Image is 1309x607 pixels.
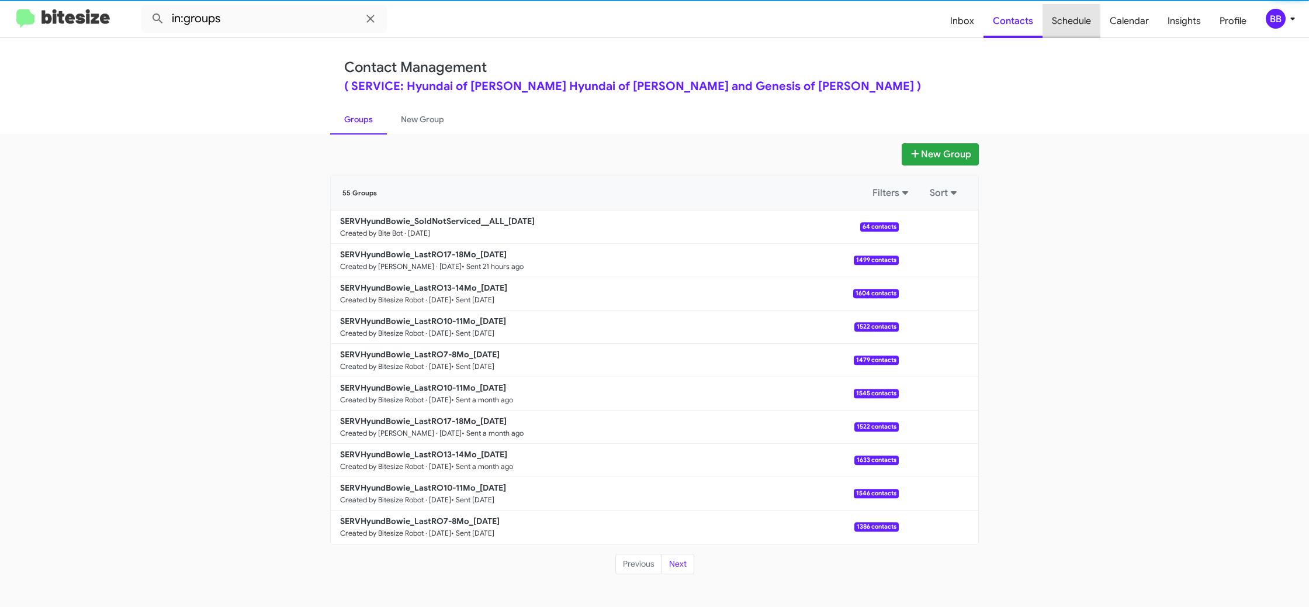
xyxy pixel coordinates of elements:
a: SERVHyundBowie_LastRO10-11Mo_[DATE]Created by Bitesize Robot · [DATE]• Sent [DATE]1546 contacts [331,477,899,511]
small: • Sent 21 hours ago [462,262,524,271]
small: Created by [PERSON_NAME] · [DATE] [340,429,462,438]
a: Groups [330,104,387,134]
small: Created by Bitesize Robot · [DATE] [340,329,451,338]
small: • Sent a month ago [462,429,524,438]
b: SERVHyundBowie_SoldNotServiced__ALL_[DATE] [340,216,535,226]
b: SERVHyundBowie_LastRO13-14Mo_[DATE] [340,282,507,293]
a: New Group [387,104,458,134]
a: SERVHyundBowie_LastRO13-14Mo_[DATE]Created by Bitesize Robot · [DATE]• Sent [DATE]1604 contacts [331,277,899,311]
small: Created by Bitesize Robot · [DATE] [340,295,451,305]
a: SERVHyundBowie_LastRO13-14Mo_[DATE]Created by Bitesize Robot · [DATE]• Sent a month ago1633 contacts [331,444,899,477]
a: Schedule [1043,4,1100,38]
small: Created by Bite Bot · [DATE] [340,229,430,238]
small: • Sent [DATE] [451,495,494,505]
input: Search [141,5,387,33]
b: SERVHyundBowie_LastRO17-18Mo_[DATE] [340,416,507,426]
small: Created by Bitesize Robot · [DATE] [340,529,451,538]
small: • Sent a month ago [451,395,513,405]
div: BB [1266,9,1286,29]
button: New Group [902,143,979,165]
a: Calendar [1100,4,1158,38]
span: 1522 contacts [854,322,899,332]
span: 1386 contacts [854,522,899,532]
b: SERVHyundBowie_LastRO10-11Mo_[DATE] [340,316,506,326]
button: BB [1256,9,1296,29]
small: • Sent a month ago [451,462,513,471]
a: Insights [1158,4,1210,38]
b: SERVHyundBowie_LastRO10-11Mo_[DATE] [340,482,506,493]
small: Created by Bitesize Robot · [DATE] [340,495,451,505]
small: • Sent [DATE] [451,529,494,538]
small: • Sent [DATE] [451,295,494,305]
small: Created by Bitesize Robot · [DATE] [340,462,451,471]
span: 1633 contacts [854,456,899,465]
button: Sort [923,182,967,204]
a: SERVHyundBowie_LastRO10-11Mo_[DATE]Created by Bitesize Robot · [DATE]• Sent [DATE]1522 contacts [331,311,899,344]
a: Contact Management [344,58,487,76]
div: ( SERVICE: Hyundai of [PERSON_NAME] Hyundai of [PERSON_NAME] and Genesis of [PERSON_NAME] ) [344,81,965,92]
a: SERVHyundBowie_LastRO17-18Mo_[DATE]Created by [PERSON_NAME] · [DATE]• Sent a month ago1522 contacts [331,411,899,444]
b: SERVHyundBowie_LastRO17-18Mo_[DATE] [340,249,507,260]
span: 55 Groups [342,189,377,197]
a: SERVHyundBowie_LastRO10-11Mo_[DATE]Created by Bitesize Robot · [DATE]• Sent a month ago1545 contacts [331,377,899,411]
span: 64 contacts [860,222,899,232]
span: 1522 contacts [854,422,899,432]
small: • Sent [DATE] [451,329,494,338]
span: 1479 contacts [854,356,899,365]
b: SERVHyundBowie_LastRO10-11Mo_[DATE] [340,382,506,393]
a: SERVHyundBowie_SoldNotServiced__ALL_[DATE]Created by Bite Bot · [DATE]64 contacts [331,211,899,244]
b: SERVHyundBowie_LastRO13-14Mo_[DATE] [340,449,507,460]
small: Created by [PERSON_NAME] · [DATE] [340,262,462,271]
span: 1546 contacts [854,489,899,498]
a: Contacts [984,4,1043,38]
button: Next [662,554,694,575]
button: Filters [865,182,918,204]
small: Created by Bitesize Robot · [DATE] [340,395,451,405]
a: SERVHyundBowie_LastRO7-8Mo_[DATE]Created by Bitesize Robot · [DATE]• Sent [DATE]1386 contacts [331,511,899,544]
span: 1604 contacts [853,289,899,298]
a: Inbox [941,4,984,38]
a: Profile [1210,4,1256,38]
a: SERVHyundBowie_LastRO17-18Mo_[DATE]Created by [PERSON_NAME] · [DATE]• Sent 21 hours ago1499 contacts [331,244,899,277]
small: Created by Bitesize Robot · [DATE] [340,362,451,371]
small: • Sent [DATE] [451,362,494,371]
b: SERVHyundBowie_LastRO7-8Mo_[DATE] [340,349,500,360]
a: SERVHyundBowie_LastRO7-8Mo_[DATE]Created by Bitesize Robot · [DATE]• Sent [DATE]1479 contacts [331,344,899,377]
span: 1545 contacts [854,389,899,398]
span: 1499 contacts [854,256,899,265]
b: SERVHyundBowie_LastRO7-8Mo_[DATE] [340,516,500,526]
